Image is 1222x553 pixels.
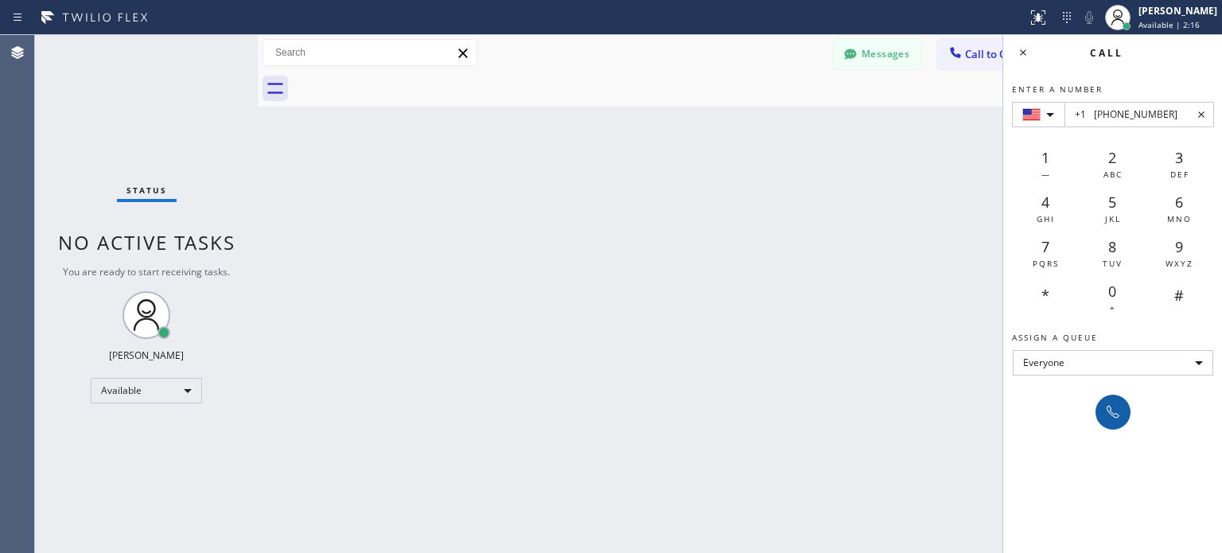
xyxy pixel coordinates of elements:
[1013,350,1213,376] div: Everyone
[1041,193,1049,212] span: 4
[1012,84,1103,95] span: Enter a number
[109,349,184,362] div: [PERSON_NAME]
[1108,148,1116,167] span: 2
[937,39,1059,69] button: Call to Customer
[1012,332,1098,343] span: Assign a queue
[1175,193,1183,212] span: 6
[1103,169,1123,180] span: ABC
[834,39,921,69] button: Messages
[1037,213,1055,224] span: GHI
[1138,4,1217,18] div: [PERSON_NAME]
[1041,169,1051,180] span: —
[1170,169,1189,180] span: DEF
[1167,213,1192,224] span: MNO
[1090,46,1123,60] span: Call
[63,265,230,278] span: You are ready to start receiving tasks.
[1033,258,1059,269] span: PQRS
[1110,302,1116,313] span: +
[1103,258,1123,269] span: TUV
[1078,6,1100,29] button: Mute
[965,47,1049,61] span: Call to Customer
[1138,19,1200,30] span: Available | 2:16
[263,40,477,65] input: Search
[58,229,235,255] span: No active tasks
[1108,237,1116,256] span: 8
[1041,237,1049,256] span: 7
[126,185,167,196] span: Status
[1174,286,1184,305] span: #
[1105,213,1121,224] span: JKL
[1108,282,1116,301] span: 0
[1175,148,1183,167] span: 3
[91,378,202,403] div: Available
[1108,193,1116,212] span: 5
[1175,237,1183,256] span: 9
[1041,148,1049,167] span: 1
[1166,258,1193,269] span: WXYZ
